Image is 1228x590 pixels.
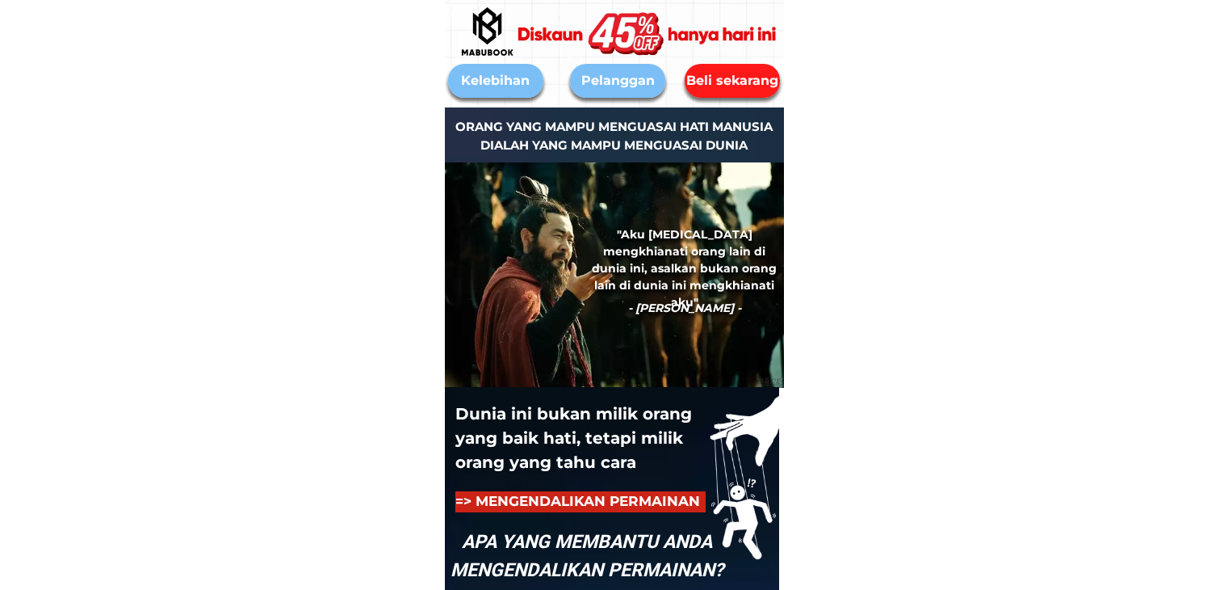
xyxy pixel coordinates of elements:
div: Pelanggan [570,71,665,91]
div: Beli sekarang [682,71,781,91]
h1: => MENGENDALIKAN PERMAINAN [455,491,706,512]
h1: "Aku [MEDICAL_DATA] mengkhianati orang lain di dunia ini, asalkan bukan orang lain di dunia ini m... [591,226,777,311]
h1: APA YANG MEMBANTU ANDA MENGENDALIKAN PERMAINAN? [432,529,742,584]
div: Kelebihan [448,71,543,91]
h1: ORANG YANG MAMPU MENGUASAI HATI MANUSIA DIALAH YANG MAMPU MENGUASAI DUNIA [419,118,810,154]
h1: - [PERSON_NAME] - [591,300,777,317]
h1: Dunia ini bukan milik orang yang baik hati, tetapi milik orang yang tahu cara [455,402,735,474]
